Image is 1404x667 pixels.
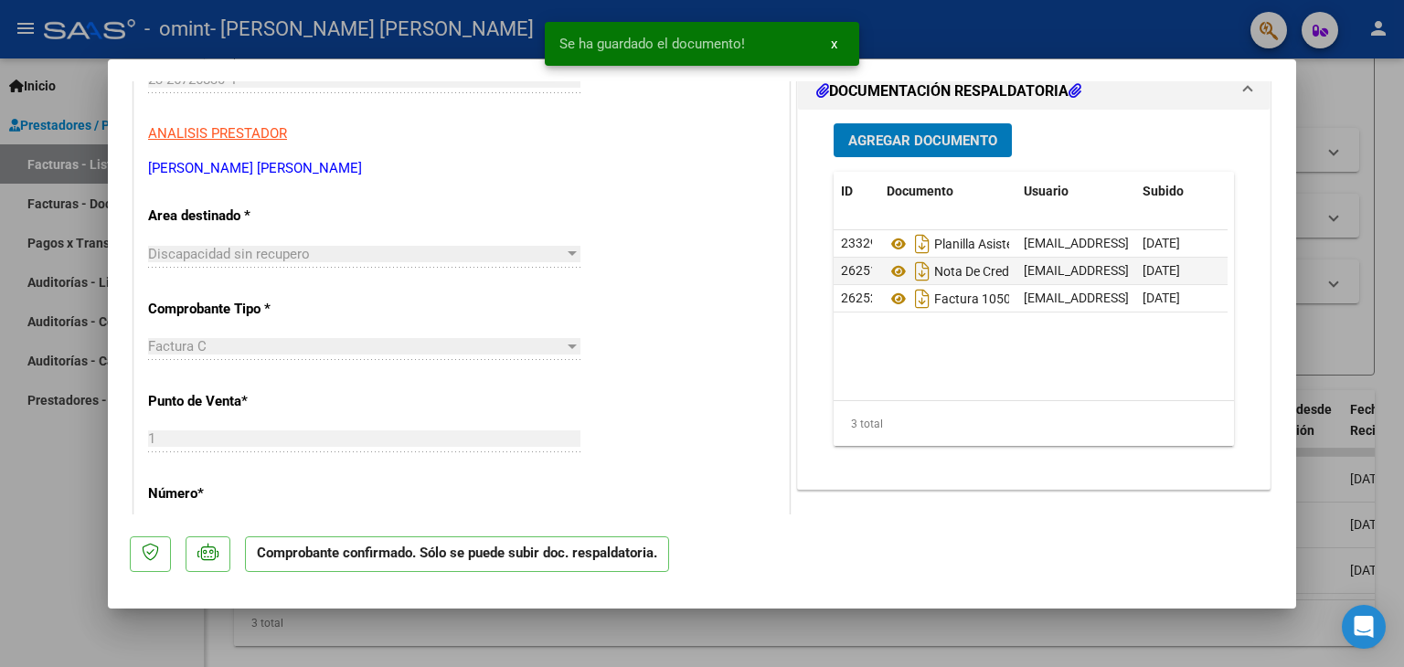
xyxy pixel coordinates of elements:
[1143,184,1184,198] span: Subido
[1143,291,1180,305] span: [DATE]
[887,291,1055,306] span: Factura 1050 -[DATE]
[834,401,1234,447] div: 3 total
[1143,236,1180,250] span: [DATE]
[848,132,997,149] span: Agregar Documento
[1143,263,1180,278] span: [DATE]
[1016,172,1135,211] datatable-header-cell: Usuario
[1135,172,1227,211] datatable-header-cell: Subido
[148,246,310,262] span: Discapacidad sin recupero
[1024,263,1334,278] span: [EMAIL_ADDRESS][DOMAIN_NAME] - [PERSON_NAME]
[841,263,877,278] span: 26251
[148,125,287,142] span: ANALISIS PRESTADOR
[834,172,879,211] datatable-header-cell: ID
[879,172,1016,211] datatable-header-cell: Documento
[816,27,852,60] button: x
[910,257,934,286] i: Descargar documento
[148,206,336,227] p: Area destinado *
[245,536,669,572] p: Comprobante confirmado. Sólo se puede subir doc. respaldatoria.
[910,229,934,259] i: Descargar documento
[1024,291,1334,305] span: [EMAIL_ADDRESS][DOMAIN_NAME] - [PERSON_NAME]
[841,291,877,305] span: 26252
[798,73,1270,110] mat-expansion-panel-header: DOCUMENTACIÓN RESPALDATORIA
[834,123,1012,157] button: Agregar Documento
[1024,236,1334,250] span: [EMAIL_ADDRESS][DOMAIN_NAME] - [PERSON_NAME]
[148,158,775,179] p: [PERSON_NAME] [PERSON_NAME]
[559,35,745,53] span: Se ha guardado el documento!
[887,264,1285,279] span: Nota De Credito Por La Cancelacion De La Factura Rechazada
[1227,172,1318,211] datatable-header-cell: Acción
[831,36,837,52] span: x
[148,338,207,355] span: Factura C
[910,284,934,313] i: Descargar documento
[841,236,877,250] span: 23329
[148,391,336,412] p: Punto de Venta
[148,483,336,504] p: Número
[1024,184,1069,198] span: Usuario
[841,184,853,198] span: ID
[887,184,953,198] span: Documento
[816,80,1081,102] h1: DOCUMENTACIÓN RESPALDATORIA
[887,237,1098,251] span: Planilla Asistencia Agosto 25
[1342,605,1386,649] div: Open Intercom Messenger
[148,299,336,320] p: Comprobante Tipo *
[798,110,1270,489] div: DOCUMENTACIÓN RESPALDATORIA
